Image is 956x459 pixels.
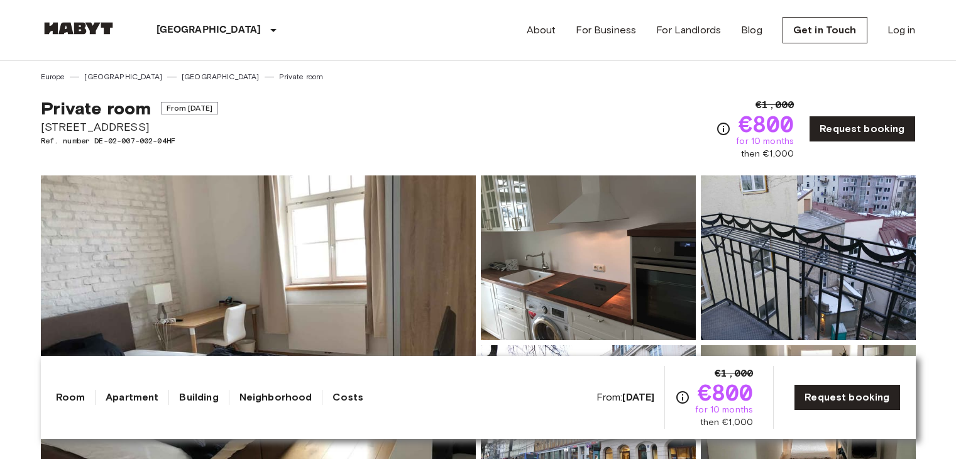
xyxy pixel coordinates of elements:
a: Request booking [794,384,900,411]
span: for 10 months [695,404,753,416]
span: Ref. number DE-02-007-002-04HF [41,135,218,147]
span: From [DATE] [161,102,218,114]
a: [GEOGRAPHIC_DATA] [84,71,162,82]
a: Neighborhood [239,390,312,405]
span: From: [596,390,655,404]
a: Room [56,390,85,405]
svg: Check cost overview for full price breakdown. Please note that discounts apply to new joiners onl... [716,121,731,136]
a: Private room [279,71,324,82]
a: For Landlords [656,23,721,38]
a: For Business [576,23,636,38]
a: Request booking [809,116,915,142]
img: Picture of unit DE-02-007-002-04HF [481,175,696,340]
a: Costs [332,390,363,405]
a: Apartment [106,390,158,405]
a: Log in [887,23,916,38]
a: [GEOGRAPHIC_DATA] [182,71,260,82]
svg: Check cost overview for full price breakdown. Please note that discounts apply to new joiners onl... [675,390,690,405]
b: [DATE] [622,391,654,403]
a: Blog [741,23,762,38]
img: Picture of unit DE-02-007-002-04HF [701,175,916,340]
span: €1,000 [715,366,753,381]
p: [GEOGRAPHIC_DATA] [157,23,261,38]
span: for 10 months [736,135,794,148]
img: Habyt [41,22,116,35]
span: Private room [41,97,151,119]
span: €1,000 [755,97,794,113]
span: then €1,000 [741,148,794,160]
a: Building [179,390,218,405]
span: then €1,000 [700,416,754,429]
span: €800 [698,381,754,404]
a: Get in Touch [783,17,867,43]
span: [STREET_ADDRESS] [41,119,218,135]
a: About [527,23,556,38]
a: Europe [41,71,65,82]
span: €800 [739,113,794,135]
